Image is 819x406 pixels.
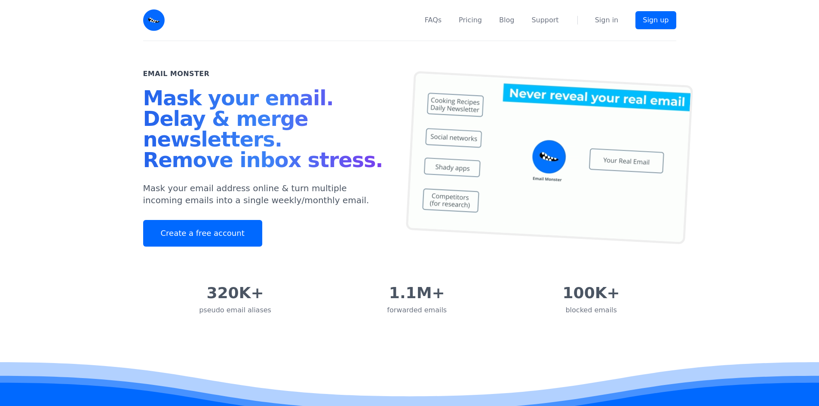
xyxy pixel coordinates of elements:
img: Email Monster [143,9,165,31]
a: FAQs [425,15,442,25]
a: Sign up [635,11,676,29]
h2: Email Monster [143,69,210,79]
a: Blog [499,15,514,25]
div: blocked emails [563,305,620,315]
a: Support [531,15,558,25]
p: Mask your email address online & turn multiple incoming emails into a single weekly/monthly email. [143,182,389,206]
a: Sign in [595,15,619,25]
a: Create a free account [143,220,262,247]
div: pseudo email aliases [199,305,271,315]
img: temp mail, free temporary mail, Temporary Email [405,71,693,244]
div: 320K+ [199,284,271,302]
div: forwarded emails [387,305,447,315]
div: 1.1M+ [387,284,447,302]
h1: Mask your email. Delay & merge newsletters. Remove inbox stress. [143,88,389,174]
div: 100K+ [563,284,620,302]
a: Pricing [459,15,482,25]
